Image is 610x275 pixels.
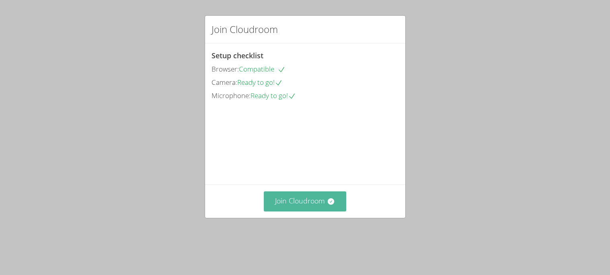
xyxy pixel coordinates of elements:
span: Ready to go! [237,78,283,87]
span: Setup checklist [212,51,263,60]
span: Camera: [212,78,237,87]
span: Ready to go! [251,91,296,100]
span: Compatible [239,64,285,74]
button: Join Cloudroom [264,191,346,211]
span: Microphone: [212,91,251,100]
span: Browser: [212,64,239,74]
h2: Join Cloudroom [212,22,278,37]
